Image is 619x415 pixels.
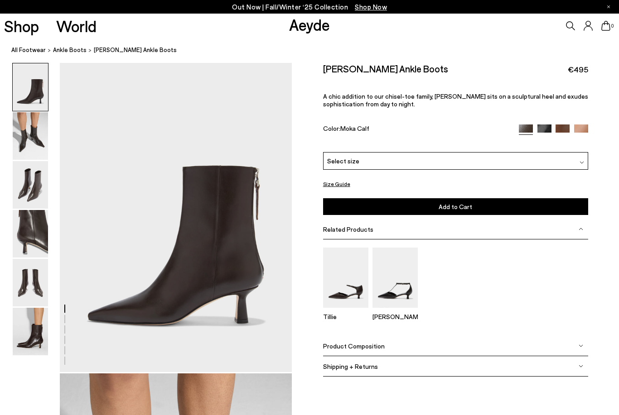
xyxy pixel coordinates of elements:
[372,248,418,308] img: Liz T-Bar Pumps
[372,301,418,320] a: Liz T-Bar Pumps [PERSON_NAME]
[53,46,87,53] span: ankle boots
[601,21,610,31] a: 0
[579,364,583,368] img: svg%3E
[11,38,619,63] nav: breadcrumb
[340,124,369,132] span: Moka Calf
[232,1,387,13] p: Out Now | Fall/Winter ‘25 Collection
[439,203,472,210] span: Add to Cart
[323,301,368,320] a: Tillie Ankle Strap Pumps Tillie
[94,45,177,55] span: [PERSON_NAME] Ankle Boots
[579,227,583,231] img: svg%3E
[355,3,387,11] span: Navigate to /collections/new-in
[372,313,418,320] p: [PERSON_NAME]
[13,112,48,160] img: Rowan Chiseled Ankle Boots - Image 2
[323,313,368,320] p: Tillie
[579,343,583,348] img: svg%3E
[568,64,588,75] span: €495
[323,92,588,108] span: A chic addition to our chisel-toe family, [PERSON_NAME] sits on a sculptural heel and exudes soph...
[323,225,373,233] span: Related Products
[323,63,448,74] h2: [PERSON_NAME] Ankle Boots
[610,24,615,29] span: 0
[13,63,48,111] img: Rowan Chiseled Ankle Boots - Image 1
[53,45,87,55] a: ankle boots
[323,248,368,308] img: Tillie Ankle Strap Pumps
[4,18,39,34] a: Shop
[13,161,48,209] img: Rowan Chiseled Ankle Boots - Image 3
[327,156,359,166] span: Select size
[56,18,97,34] a: World
[13,259,48,306] img: Rowan Chiseled Ankle Boots - Image 5
[323,342,385,350] span: Product Composition
[11,45,46,55] a: All Footwear
[13,210,48,258] img: Rowan Chiseled Ankle Boots - Image 4
[580,160,584,165] img: svg%3E
[323,124,511,135] div: Color:
[323,363,378,370] span: Shipping + Returns
[323,198,588,215] button: Add to Cart
[13,308,48,355] img: Rowan Chiseled Ankle Boots - Image 6
[323,178,350,190] button: Size Guide
[289,15,330,34] a: Aeyde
